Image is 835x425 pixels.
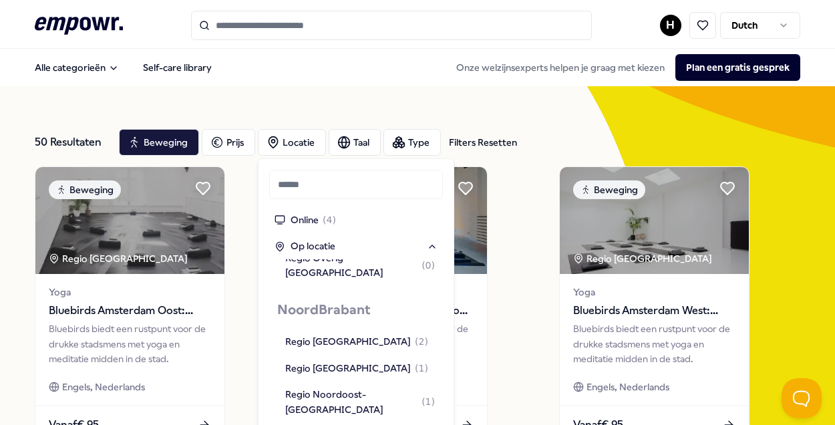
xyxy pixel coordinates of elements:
[660,15,681,36] button: H
[782,378,822,418] iframe: Help Scout Beacon - Open
[422,258,435,273] span: ( 0 )
[49,285,211,299] span: Yoga
[323,212,336,227] span: ( 4 )
[285,251,435,281] div: Regio Overig [GEOGRAPHIC_DATA]
[258,129,326,156] button: Locatie
[560,167,749,274] img: package image
[573,180,645,199] div: Beweging
[422,394,435,409] span: ( 1 )
[291,239,335,253] span: Op locatie
[49,251,190,266] div: Regio [GEOGRAPHIC_DATA]
[62,380,145,394] span: Engels, Nederlands
[24,54,130,81] button: Alle categorieën
[191,11,592,40] input: Search for products, categories or subcategories
[587,380,669,394] span: Engels, Nederlands
[35,129,108,156] div: 50 Resultaten
[119,129,199,156] button: Beweging
[291,212,319,227] span: Online
[573,302,735,319] span: Bluebirds Amsterdam West: Yoga & Welzijn
[132,54,222,81] a: Self-care library
[415,334,428,349] span: ( 2 )
[675,54,800,81] button: Plan een gratis gesprek
[329,129,381,156] button: Taal
[49,180,121,199] div: Beweging
[285,387,435,417] div: Regio Noordoost-[GEOGRAPHIC_DATA]
[573,285,735,299] span: Yoga
[202,129,255,156] button: Prijs
[415,361,428,376] span: ( 1 )
[383,129,441,156] button: Type
[49,321,211,366] div: Bluebirds biedt een rustpunt voor de drukke stadsmens met yoga en meditatie midden in de stad.
[35,167,224,274] img: package image
[285,334,428,349] div: Regio [GEOGRAPHIC_DATA]
[449,135,517,150] div: Filters Resetten
[24,54,222,81] nav: Main
[573,251,714,266] div: Regio [GEOGRAPHIC_DATA]
[285,361,428,376] div: Regio [GEOGRAPHIC_DATA]
[446,54,800,81] div: Onze welzijnsexperts helpen je graag met kiezen
[573,321,735,366] div: Bluebirds biedt een rustpunt voor de drukke stadsmens met yoga en meditatie midden in de stad.
[49,302,211,319] span: Bluebirds Amsterdam Oost: Yoga & Welzijn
